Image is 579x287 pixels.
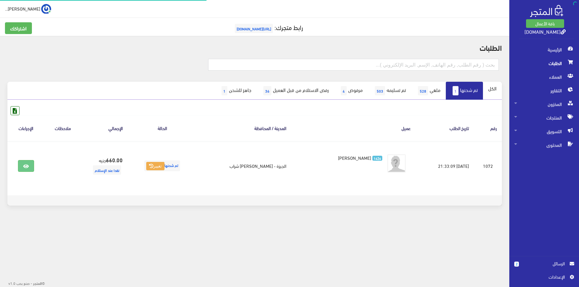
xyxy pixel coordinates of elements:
td: جنيه [81,141,128,190]
input: بحث ( رقم الطلب, رقم الهاتف, الإسم, البريد اﻹلكتروني )... [208,59,499,71]
span: [PERSON_NAME]... [5,5,40,12]
span: التقارير [514,84,574,97]
strong: المتجر [33,280,42,286]
a: 2 الرسائل [514,260,574,273]
span: - صنع بحب v1.0 [8,280,32,286]
span: 1426 [372,156,383,161]
button: تغيير [146,162,164,171]
a: رفض الاستلام من قبل العميل36 [257,82,334,100]
a: التقارير [509,84,579,97]
a: رابط متجرك:[URL][DOMAIN_NAME] [233,21,303,33]
a: باقة الأعمال [526,19,564,28]
a: اﻹعدادات [514,273,574,283]
th: تاريخ الطلب [416,115,474,141]
a: الطلبات [509,56,579,70]
td: 1072 [474,141,502,190]
span: المحتوى [514,138,574,152]
a: ... [PERSON_NAME]... [5,4,51,14]
a: [DOMAIN_NAME] [524,27,566,36]
span: [PERSON_NAME] [338,153,371,162]
h2: الطلبات [7,43,502,51]
th: المدينة / المحافظة [197,115,291,141]
a: تم تسليمه503 [368,82,411,100]
a: المخزون [509,97,579,111]
span: العملاء [514,70,574,84]
span: الرئيسية [514,43,574,56]
img: . [530,5,563,17]
th: ملاحظات [44,115,81,141]
a: اشتراكك [5,22,32,34]
span: 2 [514,262,519,267]
th: عميل [291,115,416,141]
span: الطلبات [514,56,574,70]
a: الكل [483,82,502,95]
span: 36 [263,86,271,95]
div: © [2,279,45,287]
a: مرفوض4 [334,82,368,100]
span: 528 [418,86,428,95]
strong: 660.00 [106,156,123,164]
span: نقدا عند الإستلام [93,165,121,175]
span: 503 [375,86,385,95]
a: 1426 [PERSON_NAME] [301,154,382,161]
span: المخزون [514,97,574,111]
span: 4 [341,86,347,95]
a: العملاء [509,70,579,84]
span: اﻹعدادات [519,273,564,280]
span: 1 [453,86,458,95]
span: الرسائل [524,260,565,267]
td: [DATE] 21:33:09 [416,141,474,190]
a: المحتوى [509,138,579,152]
th: الحالة [128,115,197,141]
span: 1 [222,86,227,95]
img: avatar.png [387,154,406,173]
th: رقم [474,115,502,141]
span: [URL][DOMAIN_NAME] [235,24,273,33]
img: ... [41,4,51,14]
a: ملغي528 [411,82,446,100]
th: اﻹجمالي [81,115,128,141]
span: تم شحنها [144,160,180,171]
span: التسويق [514,124,574,138]
span: المنتجات [514,111,574,124]
td: الجيزة - [PERSON_NAME] شراب [197,141,291,190]
a: الرئيسية [509,43,579,56]
a: المنتجات [509,111,579,124]
a: جاهز للشحن1 [215,82,257,100]
th: الإجراءات [7,115,44,141]
a: تم شحنها1 [446,82,483,100]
